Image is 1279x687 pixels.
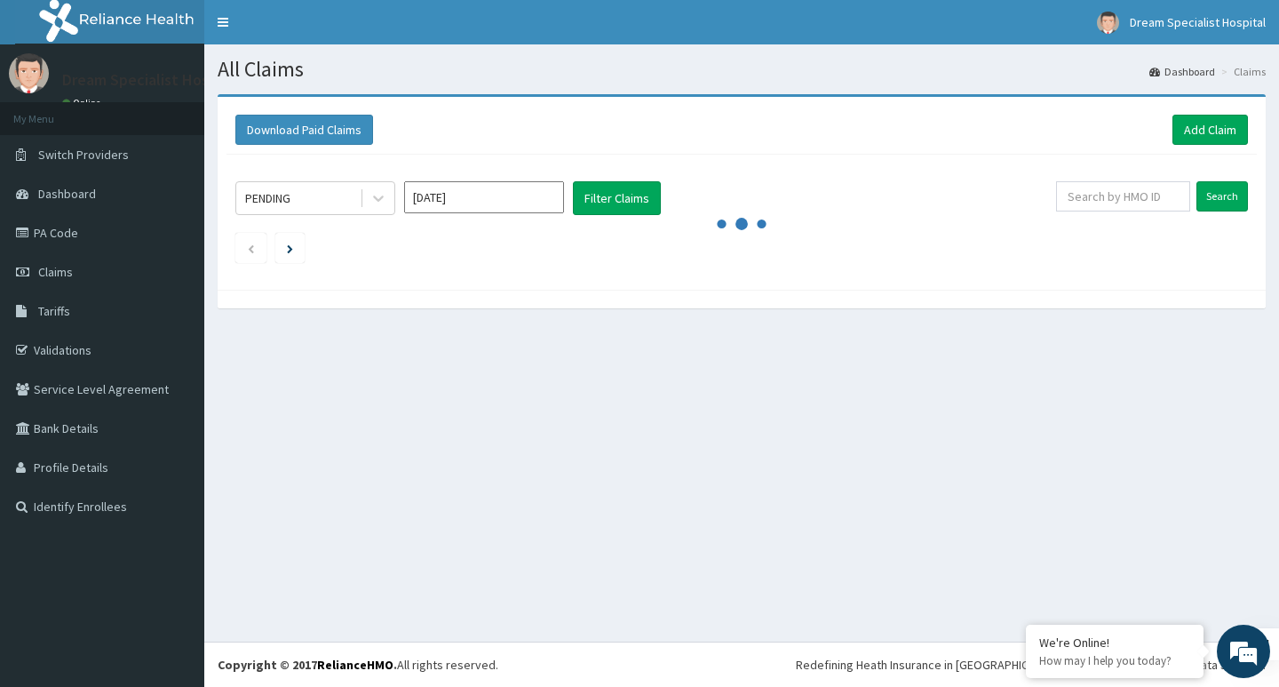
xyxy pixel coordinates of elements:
div: PENDING [245,189,290,207]
img: User Image [9,53,49,93]
input: Select Month and Year [404,181,564,213]
p: How may I help you today? [1039,653,1190,668]
input: Search by HMO ID [1056,181,1190,212]
span: Dashboard [38,186,96,202]
h1: All Claims [218,58,1266,81]
button: Filter Claims [573,181,661,215]
footer: All rights reserved. [204,642,1279,687]
li: Claims [1217,64,1266,79]
a: Next page [287,240,293,256]
button: Download Paid Claims [235,115,373,145]
a: Dashboard [1149,64,1215,79]
a: Online [62,97,105,109]
strong: Copyright © 2017 . [218,657,397,673]
div: We're Online! [1039,635,1190,651]
span: Dream Specialist Hospital [1130,14,1266,30]
a: Add Claim [1172,115,1248,145]
span: Switch Providers [38,147,129,163]
p: Dream Specialist Hospital [62,72,241,88]
input: Search [1196,181,1248,212]
div: Redefining Heath Insurance in [GEOGRAPHIC_DATA] using Telemedicine and Data Science! [796,656,1266,674]
img: User Image [1097,12,1119,34]
svg: audio-loading [715,197,768,251]
span: Tariffs [38,303,70,319]
a: Previous page [247,240,255,256]
a: RelianceHMO [317,657,393,673]
span: Claims [38,264,73,280]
